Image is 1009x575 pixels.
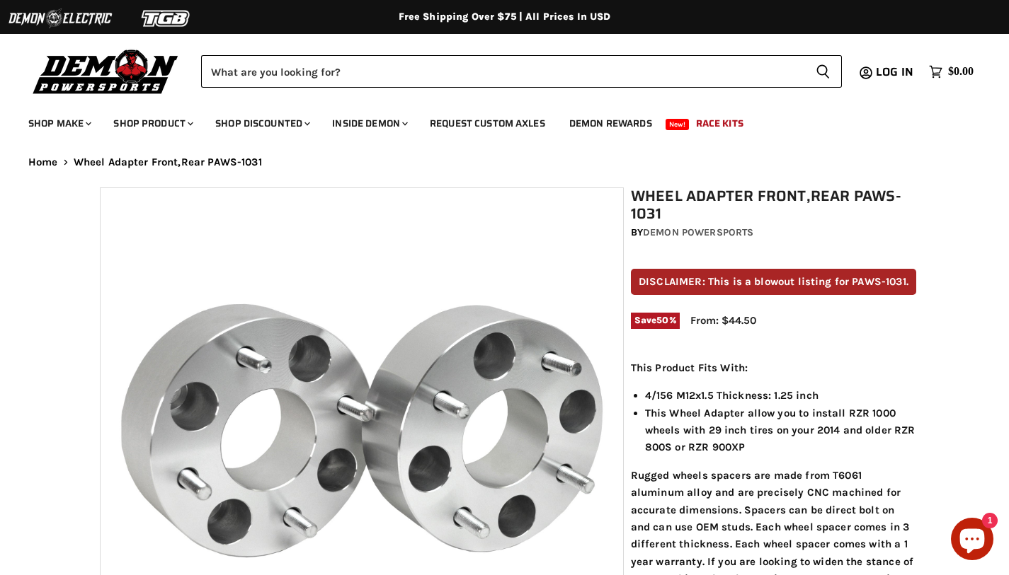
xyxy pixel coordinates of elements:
[685,109,754,138] a: Race Kits
[948,65,974,79] span: $0.00
[18,103,970,138] ul: Main menu
[922,62,981,82] a: $0.00
[74,156,262,168] span: Wheel Adapter Front,Rear PAWS-1031
[103,109,202,138] a: Shop Product
[643,226,753,238] a: Demon Powersports
[321,109,416,138] a: Inside Demon
[18,109,100,138] a: Shop Make
[631,187,917,223] h1: Wheel Adapter Front,Rear PAWS-1031
[201,55,804,88] input: Search
[631,225,917,240] div: by
[876,63,913,81] span: Log in
[645,405,917,456] li: This Wheel Adapter allow you to install RZR 1000 wheels with 29 inch tires on your 2014 and older...
[947,518,998,564] inbox-online-store-chat: Shopify online store chat
[205,109,319,138] a: Shop Discounted
[870,66,922,79] a: Log in
[656,315,668,325] span: 50
[631,359,917,376] p: This Product Fits With:
[645,387,917,404] li: 4/156 M12x1.5 Thickness: 1.25 inch
[7,5,113,32] img: Demon Electric Logo 2
[419,109,556,138] a: Request Custom Axles
[113,5,220,32] img: TGB Logo 2
[559,109,663,138] a: Demon Rewards
[201,55,842,88] form: Product
[631,313,680,328] span: Save %
[804,55,842,88] button: Search
[666,119,690,130] span: New!
[631,269,917,295] p: DISCLAIMER: This is a blowout listing for PAWS-1031.
[28,46,183,96] img: Demon Powersports
[690,314,756,327] span: From: $44.50
[28,156,58,168] a: Home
